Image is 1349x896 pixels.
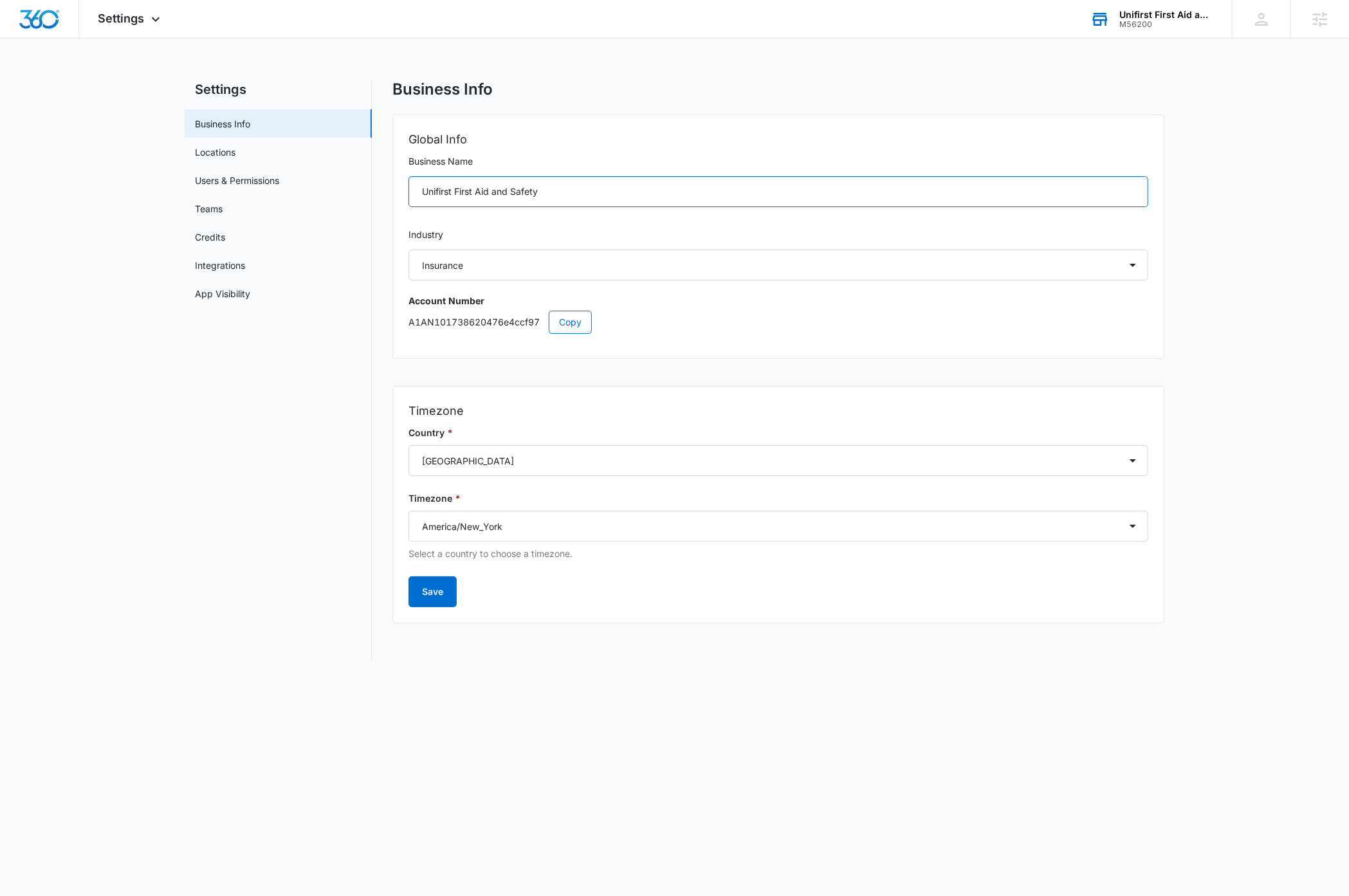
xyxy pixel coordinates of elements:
[408,311,1148,334] p: A1AN101738620476e4ccf97
[408,576,457,607] button: Save
[195,174,279,187] a: Users & Permissions
[1119,10,1213,20] div: account name
[408,491,1148,506] label: Timezone
[408,402,1148,420] h2: Timezone
[195,117,250,131] a: Business Info
[392,80,493,99] h1: Business Info
[185,80,372,99] h2: Settings
[195,202,223,215] a: Teams
[408,295,484,306] strong: Account Number
[98,12,145,25] span: Settings
[549,311,592,334] button: Copy
[1119,20,1213,29] div: account id
[408,228,1148,242] label: Industry
[195,259,245,272] a: Integrations
[408,131,1148,149] h2: Global Info
[559,315,582,329] span: Copy
[408,154,1148,169] label: Business Name
[195,230,225,244] a: Credits
[195,145,235,159] a: Locations
[408,426,1148,440] label: Country
[408,547,1148,561] p: Select a country to choose a timezone.
[195,287,250,300] a: App Visibility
